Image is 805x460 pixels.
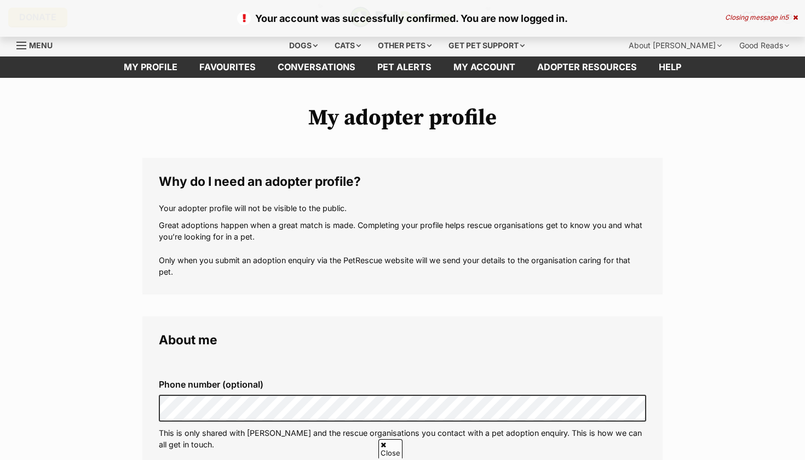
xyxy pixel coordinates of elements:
[526,56,648,78] a: Adopter resources
[142,105,663,130] h1: My adopter profile
[267,56,366,78] a: conversations
[159,427,646,451] p: This is only shared with [PERSON_NAME] and the rescue organisations you contact with a pet adopti...
[16,35,60,54] a: Menu
[159,174,646,189] legend: Why do I need an adopter profile?
[281,35,325,56] div: Dogs
[159,333,646,347] legend: About me
[159,202,646,214] p: Your adopter profile will not be visible to the public.
[327,35,369,56] div: Cats
[370,35,439,56] div: Other pets
[366,56,442,78] a: Pet alerts
[188,56,267,78] a: Favourites
[648,56,692,78] a: Help
[378,439,403,458] span: Close
[442,56,526,78] a: My account
[732,35,797,56] div: Good Reads
[113,56,188,78] a: My profile
[159,219,646,278] p: Great adoptions happen when a great match is made. Completing your profile helps rescue organisat...
[29,41,53,50] span: Menu
[142,158,663,294] fieldset: Why do I need an adopter profile?
[621,35,729,56] div: About [PERSON_NAME]
[159,379,646,389] label: Phone number (optional)
[441,35,532,56] div: Get pet support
